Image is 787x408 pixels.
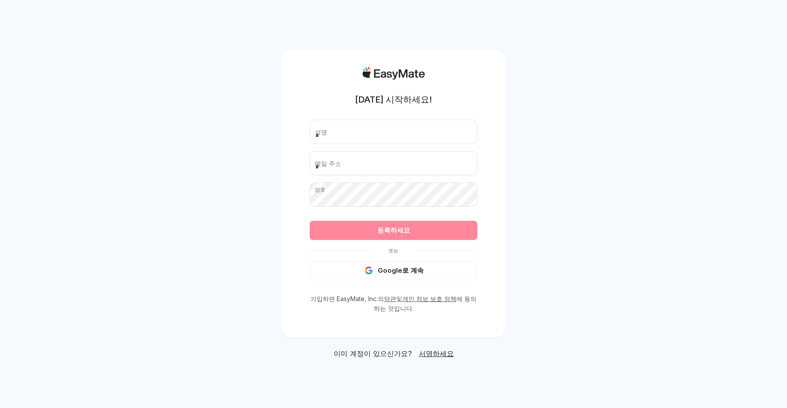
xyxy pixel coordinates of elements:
[371,247,416,254] span: 또는
[419,348,454,359] a: 서명하세요
[334,348,412,359] span: 이미 계정이 있으신가요?
[355,93,432,106] h1: [DATE] 시작하세요!
[419,349,454,358] span: 서명하세요
[310,261,477,280] button: Google로 계속
[378,267,424,274] font: Google로 계속
[402,295,456,302] a: 개인 정보 보호 정책
[384,295,396,302] a: 약관
[310,294,477,313] p: 가입하면 EasyMate, Inc.의 및 에 동의하는 것입니다.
